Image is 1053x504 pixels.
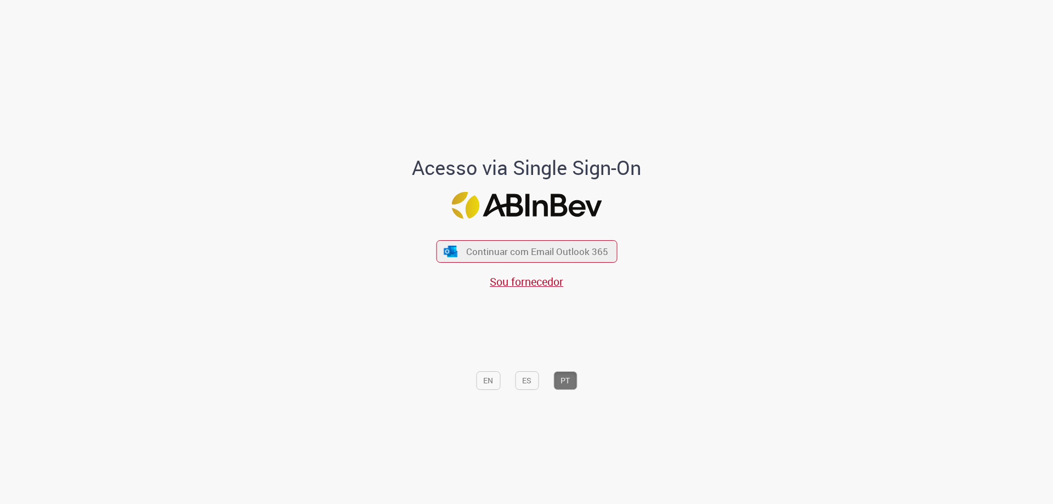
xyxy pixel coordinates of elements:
a: Sou fornecedor [490,274,563,289]
img: Logo ABInBev [451,192,602,219]
h1: Acesso via Single Sign-On [375,157,679,179]
img: ícone Azure/Microsoft 360 [443,246,458,257]
button: ES [515,371,539,390]
span: Continuar com Email Outlook 365 [466,245,608,258]
button: ícone Azure/Microsoft 360 Continuar com Email Outlook 365 [436,240,617,263]
button: PT [553,371,577,390]
button: EN [476,371,500,390]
